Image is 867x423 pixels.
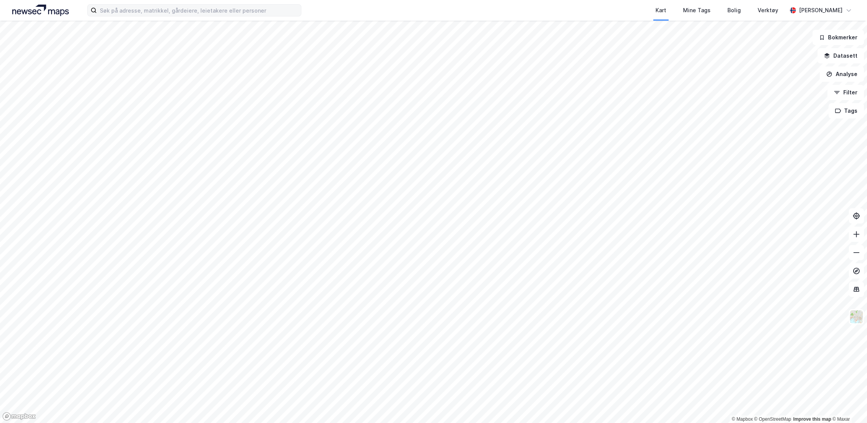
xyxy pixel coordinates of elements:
div: Mine Tags [683,6,711,15]
div: Kontrollprogram for chat [829,386,867,423]
div: Verktøy [758,6,778,15]
div: Kart [656,6,666,15]
img: logo.a4113a55bc3d86da70a041830d287a7e.svg [12,5,69,16]
iframe: Chat Widget [829,386,867,423]
input: Søk på adresse, matrikkel, gårdeiere, leietakere eller personer [97,5,301,16]
div: Bolig [727,6,741,15]
div: [PERSON_NAME] [799,6,843,15]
